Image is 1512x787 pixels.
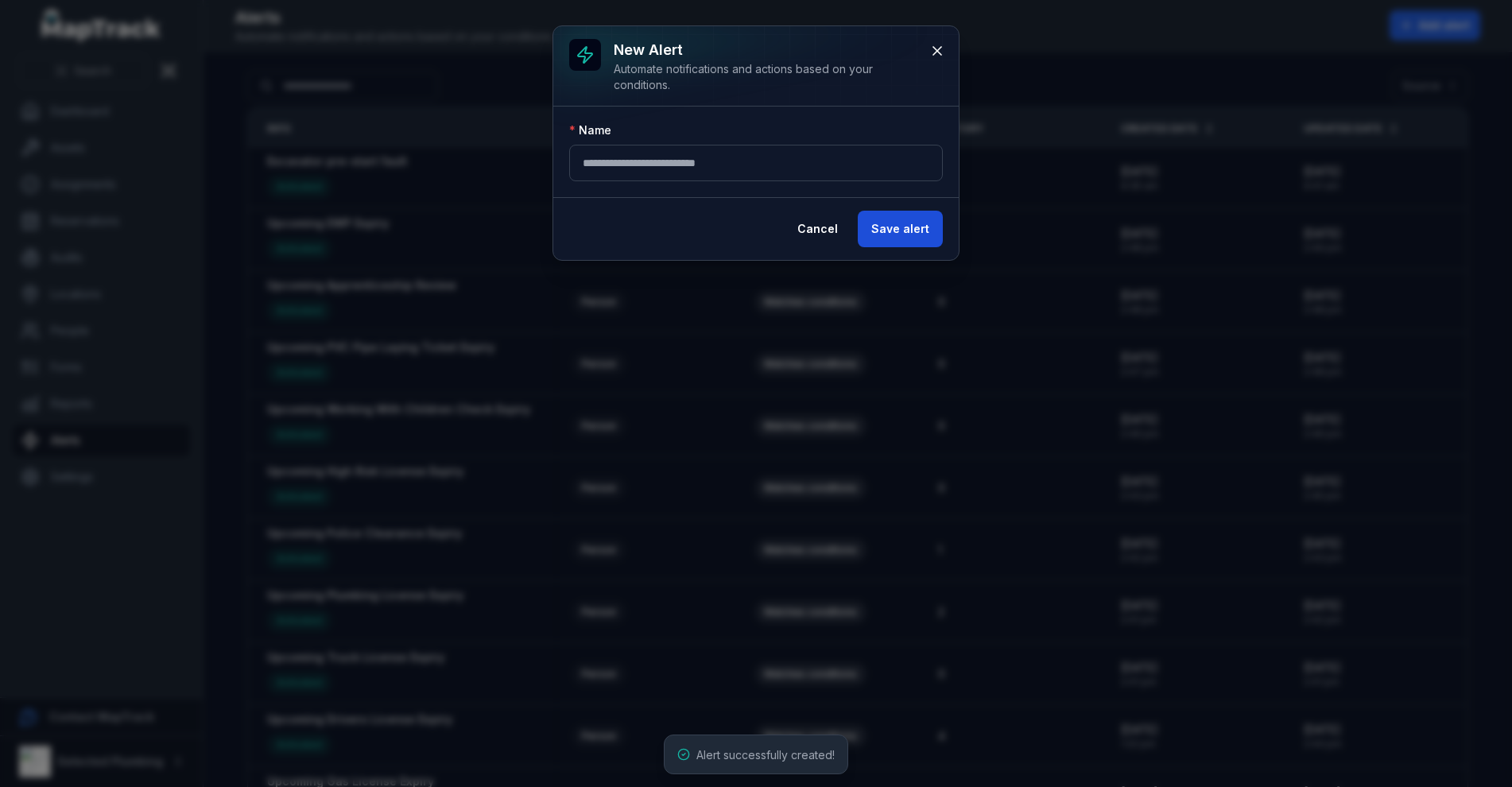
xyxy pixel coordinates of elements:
button: Save alert [858,211,943,247]
span: Alert successfully created! [696,748,835,762]
button: Cancel [784,211,851,247]
label: Name [569,122,611,138]
h3: New alert [614,39,917,61]
div: Automate notifications and actions based on your conditions. [614,61,917,93]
